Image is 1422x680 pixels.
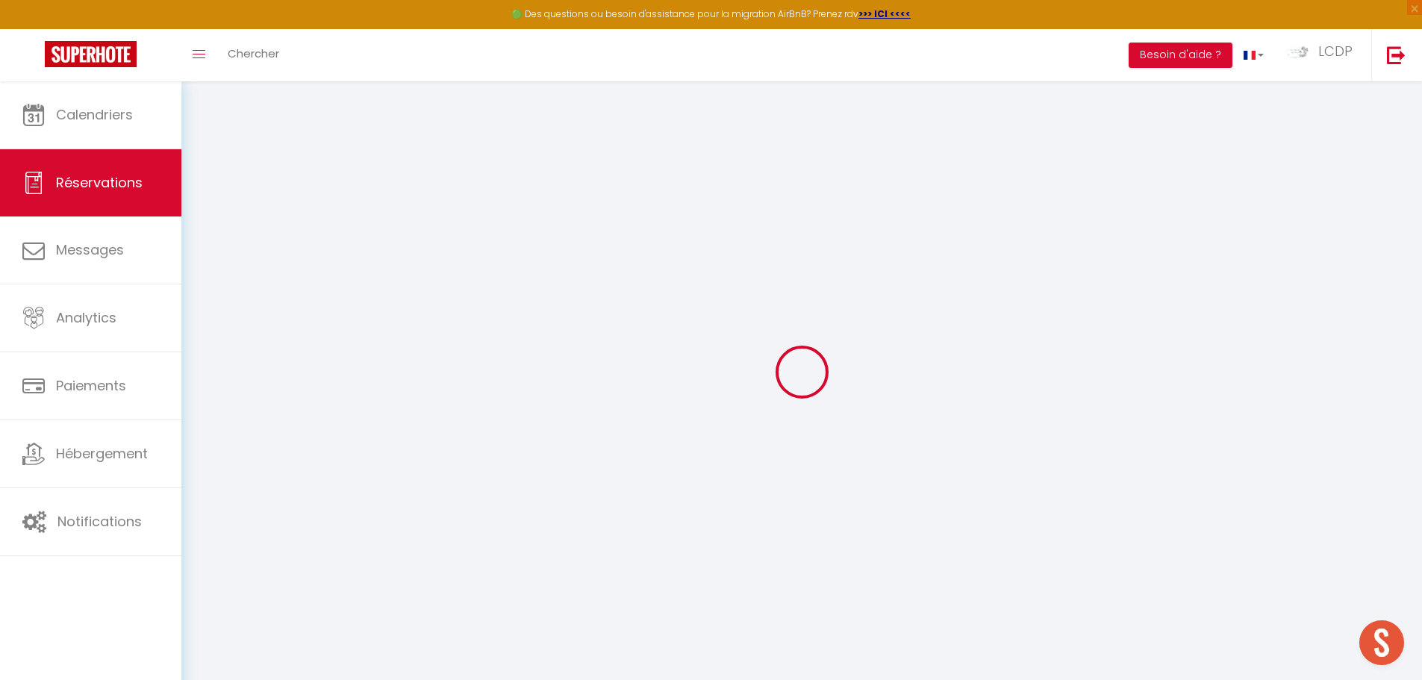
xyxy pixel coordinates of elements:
[56,105,133,124] span: Calendriers
[56,308,116,327] span: Analytics
[1275,29,1371,81] a: ... LCDP
[228,46,279,61] span: Chercher
[1387,46,1406,64] img: logout
[858,7,911,20] a: >>> ICI <<<<
[56,240,124,259] span: Messages
[45,41,137,67] img: Super Booking
[56,173,143,192] span: Réservations
[1129,43,1232,68] button: Besoin d'aide ?
[1359,620,1404,665] div: Ouvrir le chat
[57,512,142,531] span: Notifications
[216,29,290,81] a: Chercher
[1318,42,1353,60] span: LCDP
[56,376,126,395] span: Paiements
[1286,43,1309,60] img: ...
[56,444,148,463] span: Hébergement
